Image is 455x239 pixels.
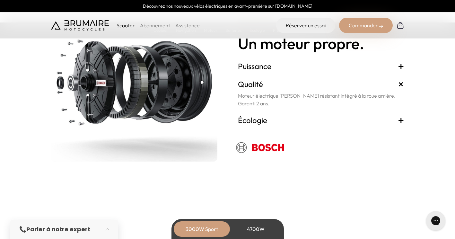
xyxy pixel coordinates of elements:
[339,18,393,33] div: Commander
[276,18,335,33] a: Réserver un essai
[117,22,135,29] p: Scooter
[51,20,109,31] img: Brumaire Motocycles
[140,22,170,29] a: Abonnement
[238,61,404,71] h3: Puissance
[398,61,404,71] span: +
[230,221,282,237] div: 4700W
[238,79,404,89] h3: Qualité
[176,221,228,237] div: 3000W Sport
[238,115,404,125] h3: Écologie
[395,78,407,90] span: +
[175,22,200,29] a: Assistance
[238,35,404,52] h2: Un moteur propre.
[423,209,449,233] iframe: Gorgias live chat messenger
[398,115,404,125] span: +
[230,134,291,160] img: Logo Bosch
[379,24,383,28] img: right-arrow-2.png
[238,92,404,107] p: Moteur électrique [PERSON_NAME] résistant intégré à la roue arrière. Garanti 2 ans.
[397,22,404,29] img: Panier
